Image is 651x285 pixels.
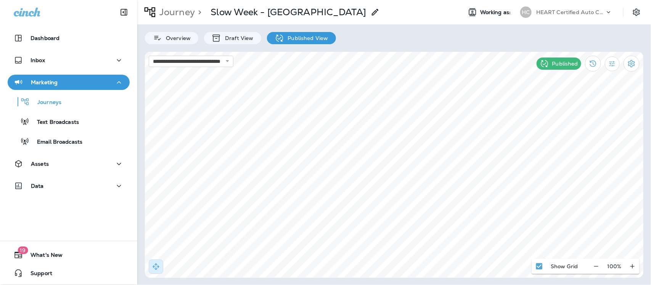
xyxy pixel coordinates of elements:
p: Marketing [31,79,58,85]
button: Data [8,178,130,194]
button: Support [8,266,130,281]
p: Journeys [30,99,61,106]
span: 19 [18,247,28,254]
button: Text Broadcasts [8,114,130,130]
button: Settings [630,5,643,19]
div: Slow Week - Wilmette [211,6,366,18]
p: Data [31,183,44,189]
p: Dashboard [31,35,59,41]
button: View Changelog [585,56,601,72]
button: Marketing [8,75,130,90]
button: Journeys [8,94,130,110]
p: Published [552,61,578,67]
div: HC [520,6,532,18]
p: > [195,6,201,18]
p: Text Broadcasts [29,119,79,126]
button: Assets [8,156,130,171]
span: What's New [23,252,63,261]
p: Journey [156,6,195,18]
button: Dashboard [8,30,130,46]
button: Settings [624,56,640,72]
p: HEART Certified Auto Care [536,9,605,15]
button: Collapse Sidebar [113,5,135,20]
p: Inbox [31,57,45,63]
button: Email Broadcasts [8,133,130,149]
span: Working as: [480,9,513,16]
p: Published View [284,35,328,41]
p: 100 % [607,263,622,269]
p: Overview [162,35,191,41]
p: Show Grid [551,263,578,269]
p: Assets [31,161,49,167]
button: Filter Statistics [605,56,620,71]
button: 19What's New [8,247,130,263]
span: Support [23,270,52,279]
p: Email Broadcasts [29,139,82,146]
p: Draft View [221,35,253,41]
p: Slow Week - [GEOGRAPHIC_DATA] [211,6,366,18]
button: Inbox [8,53,130,68]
